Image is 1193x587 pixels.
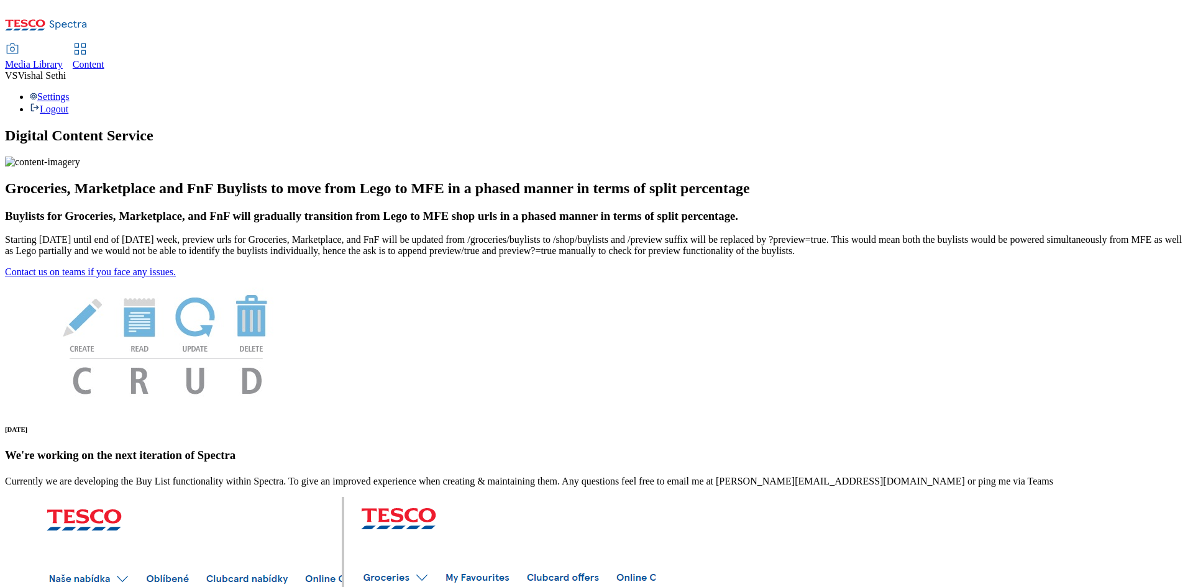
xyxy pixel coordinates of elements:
[30,91,70,102] a: Settings
[5,266,176,277] a: Contact us on teams if you face any issues.
[5,127,1188,144] h1: Digital Content Service
[5,476,1188,487] p: Currently we are developing the Buy List functionality within Spectra. To give an improved experi...
[5,59,63,70] span: Media Library
[5,180,1188,197] h2: Groceries, Marketplace and FnF Buylists to move from Lego to MFE in a phased manner in terms of s...
[73,59,104,70] span: Content
[5,70,17,81] span: VS
[5,448,1188,462] h3: We're working on the next iteration of Spectra
[5,234,1188,257] p: Starting [DATE] until end of [DATE] week, preview urls for Groceries, Marketplace, and FnF will b...
[5,209,1188,223] h3: Buylists for Groceries, Marketplace, and FnF will gradually transition from Lego to MFE shop urls...
[73,44,104,70] a: Content
[5,157,80,168] img: content-imagery
[5,425,1188,433] h6: [DATE]
[5,44,63,70] a: Media Library
[5,278,328,407] img: News Image
[30,104,68,114] a: Logout
[17,70,66,81] span: Vishal Sethi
